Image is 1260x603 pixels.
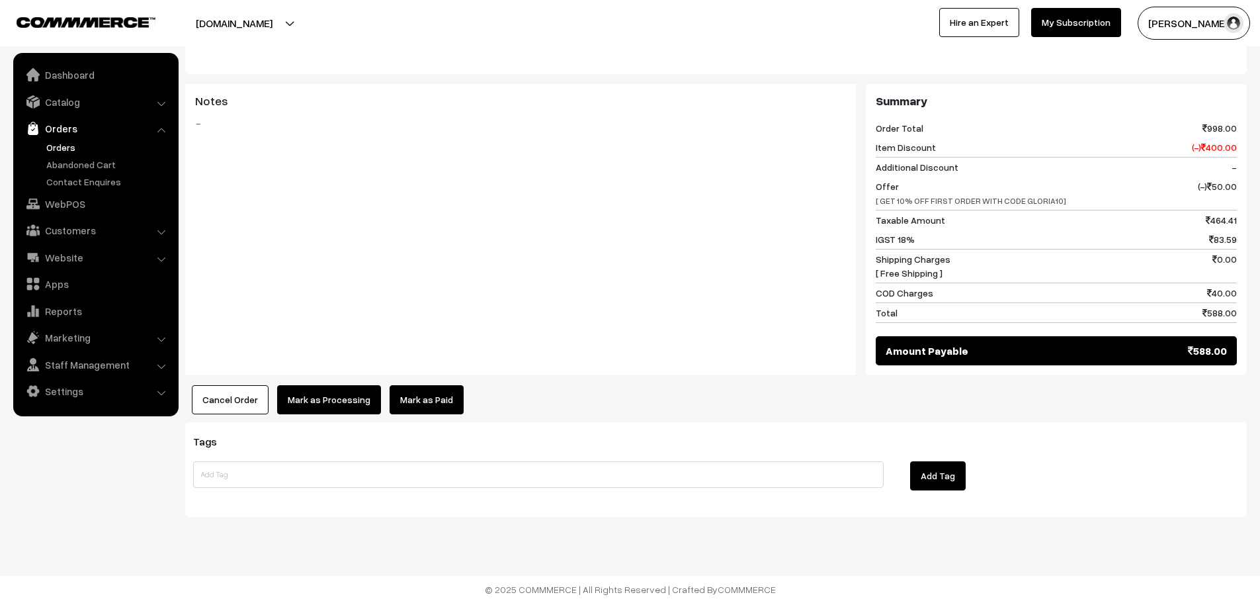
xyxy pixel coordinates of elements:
button: Mark as Processing [277,385,381,414]
button: Add Tag [910,461,966,490]
span: 998.00 [1202,121,1237,135]
a: Settings [17,379,174,403]
span: 83.59 [1209,232,1237,246]
span: COD Charges [876,286,933,300]
span: 40.00 [1207,286,1237,300]
a: Orders [17,116,174,140]
button: [DOMAIN_NAME] [149,7,319,40]
a: Dashboard [17,63,174,87]
a: Catalog [17,90,174,114]
span: Item Discount [876,140,936,154]
span: Shipping Charges [ Free Shipping ] [876,252,950,280]
span: Taxable Amount [876,213,945,227]
a: Staff Management [17,353,174,377]
img: user [1224,13,1243,33]
a: Orders [43,140,174,154]
span: 464.41 [1206,213,1237,227]
span: - [1232,160,1237,174]
a: Contact Enquires [43,175,174,189]
img: COMMMERCE [17,17,155,27]
a: Customers [17,218,174,242]
a: WebPOS [17,192,174,216]
h3: Notes [195,94,846,109]
a: COMMMERCE [718,584,776,595]
a: Mark as Paid [390,385,464,414]
button: [PERSON_NAME] [1138,7,1250,40]
span: 588.00 [1188,343,1227,359]
span: (-) 50.00 [1198,179,1237,207]
a: Apps [17,272,174,296]
a: Abandoned Cart [43,158,174,171]
span: (-) 400.00 [1192,140,1237,154]
a: Hire an Expert [939,8,1019,37]
span: 0.00 [1212,252,1237,280]
a: Marketing [17,326,174,349]
input: Add Tag [193,461,884,488]
span: Additional Discount [876,160,958,174]
a: COMMMERCE [17,13,132,29]
a: My Subscription [1031,8,1121,37]
span: Offer [876,179,1066,207]
span: IGST 18% [876,232,915,246]
h3: Summary [876,94,1237,109]
blockquote: - [195,115,846,131]
span: 588.00 [1202,306,1237,320]
span: [ GET 10% OFF FIRST ORDER WITH CODE GLORIA10] [876,196,1066,206]
span: Tags [193,435,233,448]
span: Total [876,306,898,320]
span: Order Total [876,121,923,135]
a: Reports [17,299,174,323]
span: Amount Payable [886,343,968,359]
a: Website [17,246,174,269]
button: Cancel Order [192,385,269,414]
